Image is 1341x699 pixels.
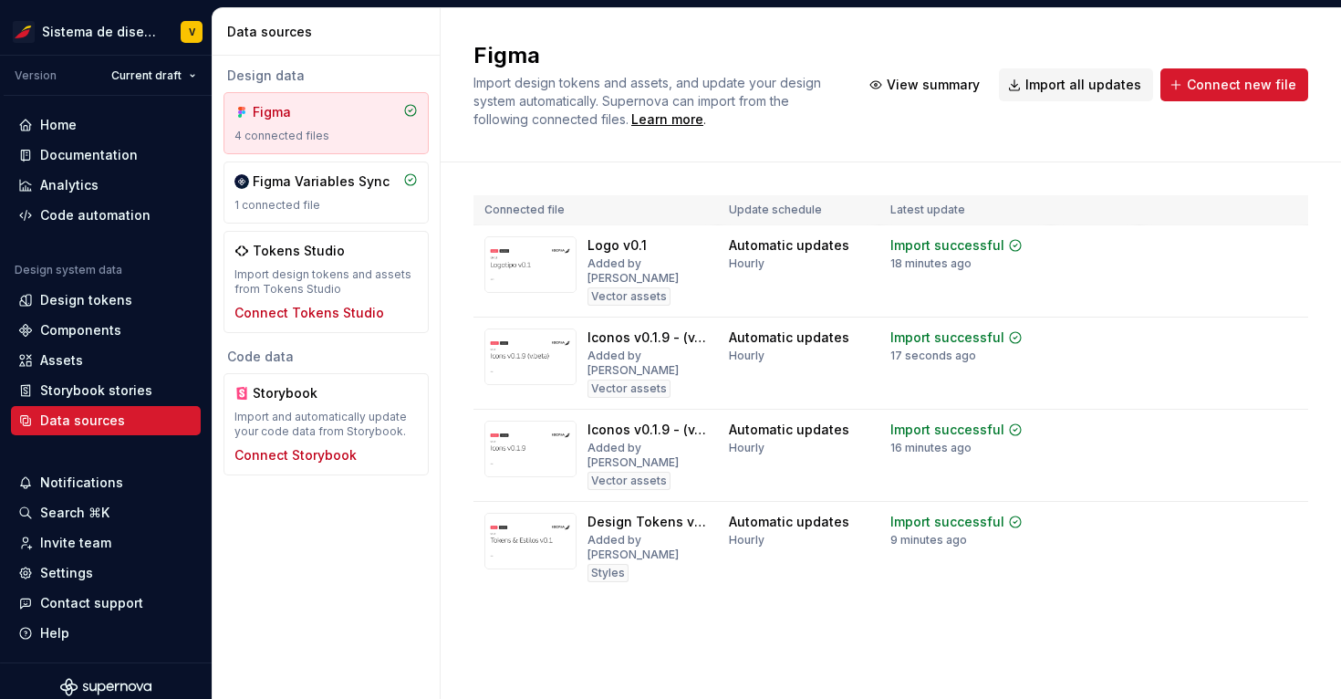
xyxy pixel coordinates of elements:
[11,346,201,375] a: Assets
[253,172,390,191] div: Figma Variables Sync
[890,441,972,455] div: 16 minutes ago
[223,162,429,224] a: Figma Variables Sync1 connected file
[718,195,879,225] th: Update schedule
[587,421,707,439] div: Iconos v0.1.9 - (v. actual)
[40,116,77,134] div: Home
[631,110,703,129] a: Learn more
[40,534,111,552] div: Invite team
[40,146,138,164] div: Documentation
[890,421,1004,439] div: Import successful
[587,287,670,306] div: Vector assets
[729,533,764,548] div: Hourly
[40,504,109,522] div: Search ⌘K
[253,384,340,402] div: Storybook
[11,498,201,527] button: Search ⌘K
[729,513,849,531] div: Automatic updates
[234,267,418,297] div: Import design tokens and assets from Tokens Studio
[234,129,418,143] div: 4 connected files
[587,472,670,490] div: Vector assets
[1025,76,1141,94] span: Import all updates
[890,349,976,363] div: 17 seconds ago
[234,198,418,213] div: 1 connected file
[587,564,629,582] div: Styles
[234,410,418,439] div: Import and automatically update your code data from Storybook.
[729,421,849,439] div: Automatic updates
[4,12,208,51] button: Sistema de diseño IberiaV
[11,141,201,170] a: Documentation
[40,594,143,612] div: Contact support
[587,513,707,531] div: Design Tokens v0.6
[587,349,707,378] div: Added by [PERSON_NAME]
[729,329,849,347] div: Automatic updates
[587,329,707,347] div: Iconos v0.1.9 - (v. beta)
[253,242,345,260] div: Tokens Studio
[15,68,57,83] div: Version
[227,23,432,41] div: Data sources
[11,110,201,140] a: Home
[40,564,93,582] div: Settings
[629,113,706,127] span: .
[40,624,69,642] div: Help
[11,406,201,435] a: Data sources
[111,68,182,83] span: Current draft
[1160,68,1308,101] button: Connect new file
[890,256,972,271] div: 18 minutes ago
[15,263,122,277] div: Design system data
[890,513,1004,531] div: Import successful
[234,446,357,464] button: Connect Storybook
[40,321,121,339] div: Components
[890,329,1004,347] div: Import successful
[11,468,201,497] button: Notifications
[11,201,201,230] a: Code automation
[473,75,825,127] span: Import design tokens and assets, and update your design system automatically. Supernova can impor...
[879,195,1051,225] th: Latest update
[234,304,384,322] button: Connect Tokens Studio
[223,67,429,85] div: Design data
[223,231,429,333] a: Tokens StudioImport design tokens and assets from Tokens StudioConnect Tokens Studio
[60,678,151,696] svg: Supernova Logo
[890,533,967,548] div: 9 minutes ago
[587,256,707,286] div: Added by [PERSON_NAME]
[40,176,99,194] div: Analytics
[587,380,670,398] div: Vector assets
[13,21,35,43] img: 55604660-494d-44a9-beb2-692398e9940a.png
[42,23,159,41] div: Sistema de diseño Iberia
[473,195,718,225] th: Connected file
[11,558,201,588] a: Settings
[729,256,764,271] div: Hourly
[473,41,838,70] h2: Figma
[103,63,204,89] button: Current draft
[223,348,429,366] div: Code data
[223,92,429,154] a: Figma4 connected files
[11,528,201,558] a: Invite team
[999,68,1153,101] button: Import all updates
[887,76,980,94] span: View summary
[40,291,132,309] div: Design tokens
[189,25,195,39] div: V
[11,286,201,315] a: Design tokens
[729,349,764,363] div: Hourly
[1187,76,1296,94] span: Connect new file
[587,441,707,470] div: Added by [PERSON_NAME]
[40,412,125,430] div: Data sources
[587,236,647,255] div: Logo v0.1
[890,236,1004,255] div: Import successful
[40,351,83,370] div: Assets
[40,381,152,400] div: Storybook stories
[11,376,201,405] a: Storybook stories
[40,206,151,224] div: Code automation
[253,103,340,121] div: Figma
[587,533,707,562] div: Added by [PERSON_NAME]
[11,619,201,648] button: Help
[729,441,764,455] div: Hourly
[11,316,201,345] a: Components
[860,68,992,101] button: View summary
[40,474,123,492] div: Notifications
[11,171,201,200] a: Analytics
[223,373,429,475] a: StorybookImport and automatically update your code data from Storybook.Connect Storybook
[729,236,849,255] div: Automatic updates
